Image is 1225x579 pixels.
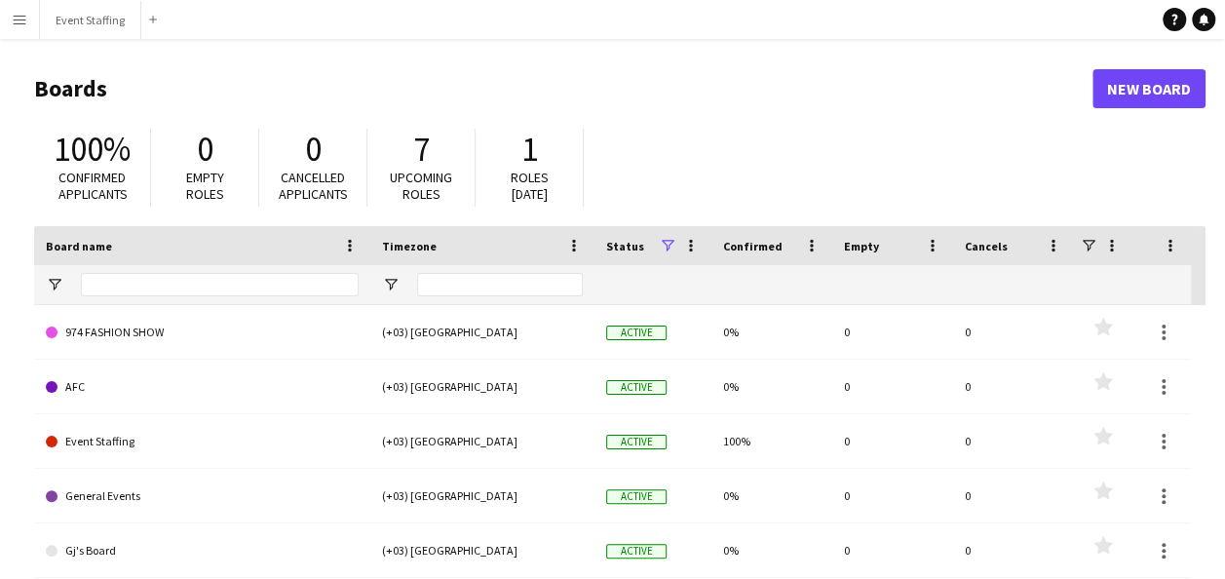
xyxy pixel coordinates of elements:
[844,239,879,253] span: Empty
[370,523,594,577] div: (+03) [GEOGRAPHIC_DATA]
[34,74,1092,103] h1: Boards
[953,469,1074,522] div: 0
[606,489,667,504] span: Active
[711,469,832,522] div: 0%
[186,169,224,203] span: Empty roles
[46,523,359,578] a: Gj's Board
[81,273,359,296] input: Board name Filter Input
[723,239,783,253] span: Confirmed
[953,523,1074,577] div: 0
[58,169,128,203] span: Confirmed applicants
[953,305,1074,359] div: 0
[370,305,594,359] div: (+03) [GEOGRAPHIC_DATA]
[606,544,667,559] span: Active
[390,169,452,203] span: Upcoming roles
[606,380,667,395] span: Active
[370,360,594,413] div: (+03) [GEOGRAPHIC_DATA]
[711,414,832,468] div: 100%
[46,469,359,523] a: General Events
[711,523,832,577] div: 0%
[413,128,430,171] span: 7
[711,360,832,413] div: 0%
[46,414,359,469] a: Event Staffing
[279,169,348,203] span: Cancelled applicants
[46,276,63,293] button: Open Filter Menu
[832,414,953,468] div: 0
[54,128,131,171] span: 100%
[953,360,1074,413] div: 0
[382,276,400,293] button: Open Filter Menu
[832,360,953,413] div: 0
[953,414,1074,468] div: 0
[965,239,1008,253] span: Cancels
[832,523,953,577] div: 0
[46,305,359,360] a: 974 FASHION SHOW
[46,360,359,414] a: AFC
[511,169,549,203] span: Roles [DATE]
[370,414,594,468] div: (+03) [GEOGRAPHIC_DATA]
[382,239,437,253] span: Timezone
[832,469,953,522] div: 0
[46,239,112,253] span: Board name
[370,469,594,522] div: (+03) [GEOGRAPHIC_DATA]
[606,435,667,449] span: Active
[521,128,538,171] span: 1
[711,305,832,359] div: 0%
[1092,69,1206,108] a: New Board
[606,239,644,253] span: Status
[417,273,583,296] input: Timezone Filter Input
[606,326,667,340] span: Active
[197,128,213,171] span: 0
[40,1,141,39] button: Event Staffing
[305,128,322,171] span: 0
[832,305,953,359] div: 0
